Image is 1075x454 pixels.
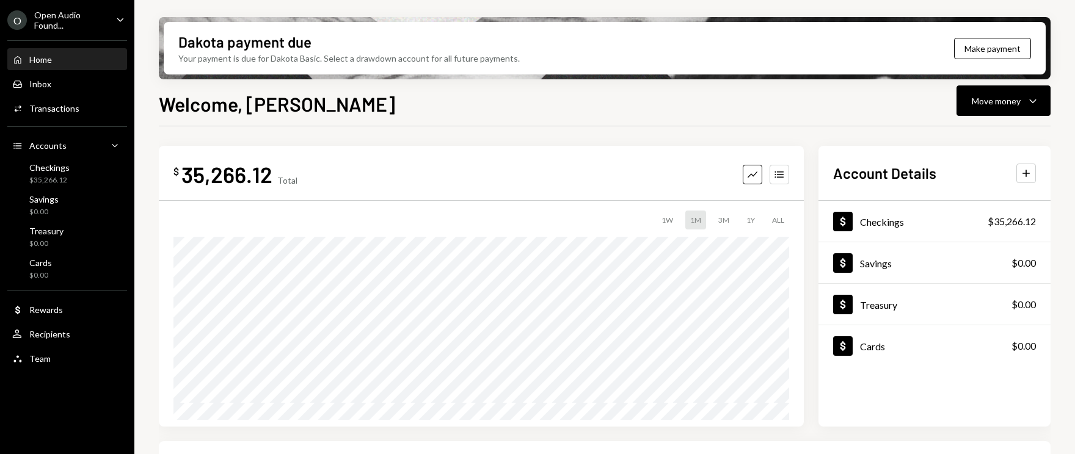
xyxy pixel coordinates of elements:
[29,175,70,186] div: $35,266.12
[833,163,936,183] h2: Account Details
[7,347,127,369] a: Team
[29,162,70,173] div: Checkings
[7,159,127,188] a: Checkings$35,266.12
[1011,297,1036,312] div: $0.00
[742,211,760,229] div: 1Y
[657,211,678,229] div: 1W
[29,304,63,315] div: Rewards
[818,325,1051,366] a: Cards$0.00
[29,54,52,65] div: Home
[7,222,127,251] a: Treasury$0.00
[178,52,520,65] div: Your payment is due for Dakota Basic. Select a drawdown account for all future payments.
[34,10,106,31] div: Open Audio Found...
[7,73,127,95] a: Inbox
[7,48,127,70] a: Home
[860,258,892,269] div: Savings
[860,216,904,228] div: Checkings
[173,165,179,178] div: $
[29,207,59,217] div: $0.00
[29,79,51,89] div: Inbox
[277,175,297,186] div: Total
[7,190,127,220] a: Savings$0.00
[29,140,67,151] div: Accounts
[957,85,1051,116] button: Move money
[818,242,1051,283] a: Savings$0.00
[7,10,27,30] div: O
[178,32,312,52] div: Dakota payment due
[29,270,52,281] div: $0.00
[29,239,64,249] div: $0.00
[159,92,395,116] h1: Welcome, [PERSON_NAME]
[685,211,706,229] div: 1M
[713,211,734,229] div: 3M
[860,340,885,352] div: Cards
[7,134,127,156] a: Accounts
[860,299,897,311] div: Treasury
[7,323,127,345] a: Recipients
[29,329,70,339] div: Recipients
[972,95,1021,107] div: Move money
[29,194,59,204] div: Savings
[7,254,127,283] a: Cards$0.00
[818,284,1051,325] a: Treasury$0.00
[29,103,79,113] div: Transactions
[29,353,51,364] div: Team
[7,97,127,119] a: Transactions
[818,201,1051,242] a: Checkings$35,266.12
[1011,256,1036,270] div: $0.00
[181,160,272,188] div: 35,266.12
[988,214,1036,229] div: $35,266.12
[1011,339,1036,353] div: $0.00
[29,226,64,236] div: Treasury
[767,211,789,229] div: ALL
[7,298,127,320] a: Rewards
[29,258,52,268] div: Cards
[954,38,1031,59] button: Make payment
